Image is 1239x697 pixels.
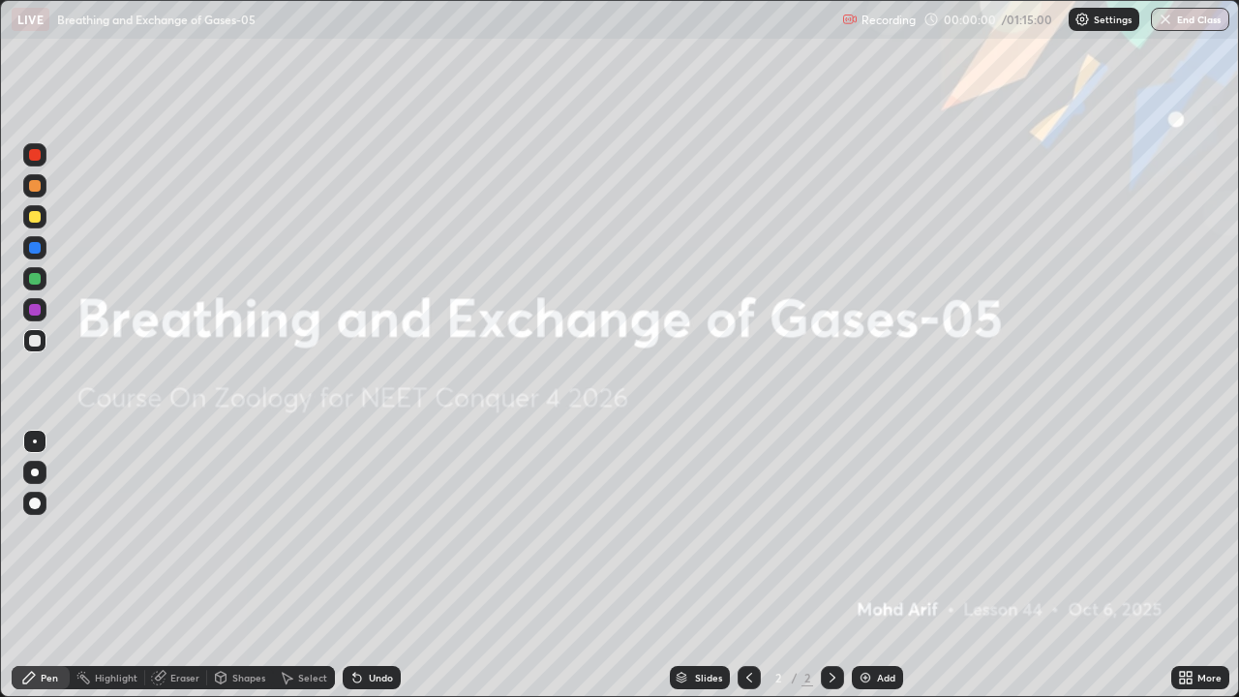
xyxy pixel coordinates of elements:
div: Pen [41,673,58,682]
img: class-settings-icons [1074,12,1090,27]
div: Eraser [170,673,199,682]
div: Add [877,673,895,682]
p: LIVE [17,12,44,27]
div: Shapes [232,673,265,682]
p: Settings [1094,15,1132,24]
div: / [792,672,798,683]
div: Undo [369,673,393,682]
div: Select [298,673,327,682]
img: add-slide-button [858,670,873,685]
p: Recording [861,13,916,27]
div: Highlight [95,673,137,682]
img: end-class-cross [1158,12,1173,27]
div: More [1197,673,1222,682]
img: recording.375f2c34.svg [842,12,858,27]
p: Breathing and Exchange of Gases-05 [57,12,256,27]
div: 2 [801,669,813,686]
button: End Class [1151,8,1229,31]
div: 2 [769,672,788,683]
div: Slides [695,673,722,682]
